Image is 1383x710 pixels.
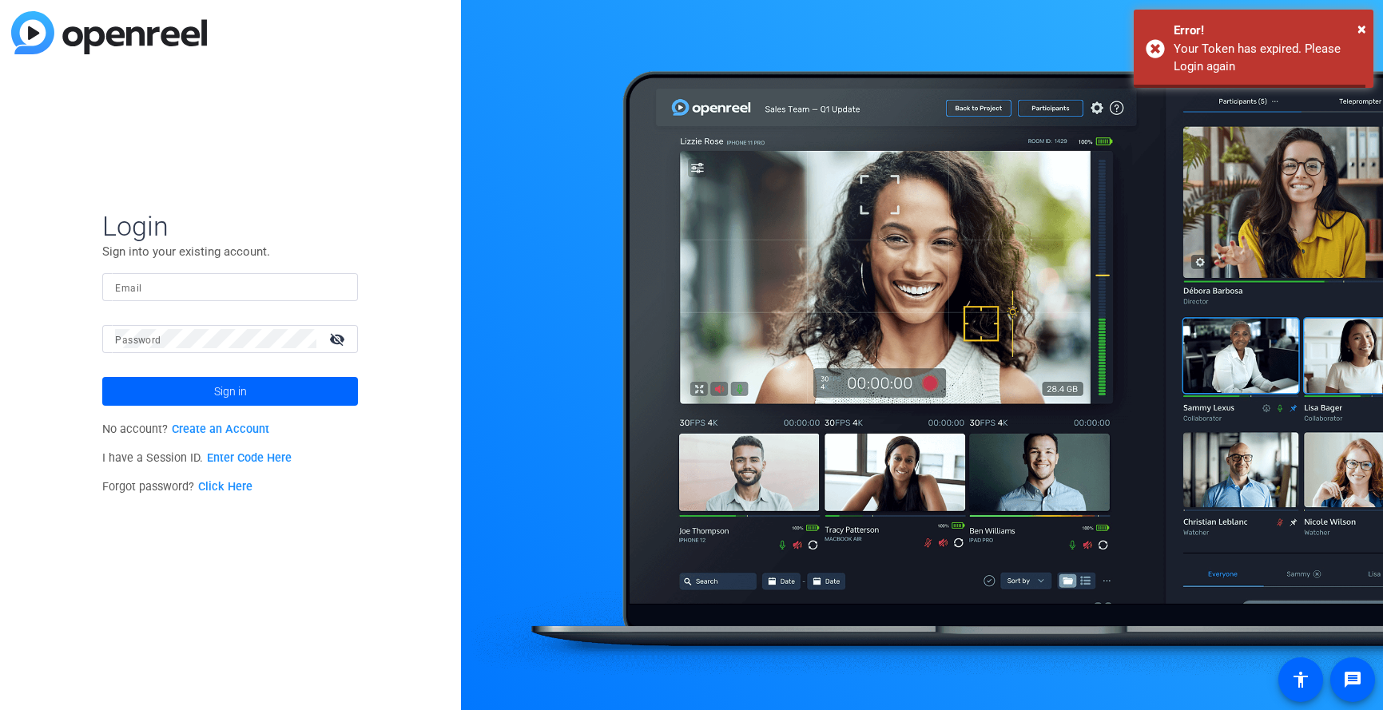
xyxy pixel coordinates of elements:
[214,371,247,411] span: Sign in
[1291,670,1310,689] mat-icon: accessibility
[207,451,292,465] a: Enter Code Here
[102,377,358,406] button: Sign in
[102,209,358,243] span: Login
[1174,40,1361,76] div: Your Token has expired. Please Login again
[1343,670,1362,689] mat-icon: message
[172,422,269,436] a: Create an Account
[115,277,345,296] input: Enter Email Address
[1357,19,1366,38] span: ×
[102,480,252,494] span: Forgot password?
[1357,17,1366,41] button: Close
[115,283,141,294] mat-label: Email
[320,327,358,351] mat-icon: visibility_off
[11,11,207,54] img: blue-gradient.svg
[1174,22,1361,40] div: Error!
[115,335,161,346] mat-label: Password
[102,422,269,436] span: No account?
[102,451,292,465] span: I have a Session ID.
[198,480,252,494] a: Click Here
[102,243,358,260] p: Sign into your existing account.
